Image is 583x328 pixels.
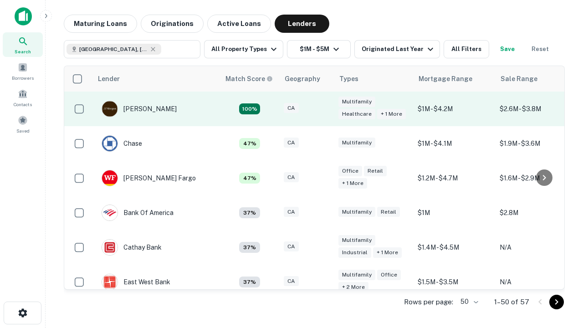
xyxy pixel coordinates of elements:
th: Capitalize uses an advanced AI algorithm to match your search with the best lender. The match sco... [220,66,279,92]
td: $1.6M - $2.9M [495,161,577,195]
th: Mortgage Range [413,66,495,92]
div: 50 [457,295,480,308]
div: Healthcare [338,109,375,119]
div: Originated Last Year [362,44,436,55]
p: 1–50 of 57 [494,297,529,307]
button: Maturing Loans [64,15,137,33]
div: CA [284,138,299,148]
div: + 1 more [377,109,406,119]
td: $1M [413,195,495,230]
button: Active Loans [207,15,271,33]
div: Matching Properties: 5, hasApolloMatch: undefined [239,138,260,149]
span: [GEOGRAPHIC_DATA], [GEOGRAPHIC_DATA], [GEOGRAPHIC_DATA] [79,45,148,53]
div: Multifamily [338,207,375,217]
td: $1M - $4.2M [413,92,495,126]
a: Saved [3,112,43,136]
button: All Filters [444,40,489,58]
button: Reset [526,40,555,58]
td: $2.8M [495,195,577,230]
div: Types [339,73,358,84]
span: Search [15,48,31,55]
div: CA [284,172,299,183]
td: N/A [495,230,577,265]
img: picture [102,240,118,255]
img: capitalize-icon.png [15,7,32,26]
a: Contacts [3,85,43,110]
td: $1.2M - $4.7M [413,161,495,195]
img: picture [102,274,118,290]
div: + 1 more [338,178,367,189]
div: [PERSON_NAME] [102,101,177,117]
button: Originated Last Year [354,40,440,58]
div: Mortgage Range [419,73,472,84]
span: Contacts [14,101,32,108]
div: Multifamily [338,97,375,107]
div: Chase [102,135,142,152]
img: picture [102,170,118,186]
img: picture [102,205,118,220]
button: Lenders [275,15,329,33]
div: East West Bank [102,274,170,290]
a: Borrowers [3,59,43,83]
iframe: Chat Widget [537,255,583,299]
td: $2.6M - $3.8M [495,92,577,126]
th: Sale Range [495,66,577,92]
button: Originations [141,15,204,33]
div: Matching Properties: 4, hasApolloMatch: undefined [239,207,260,218]
img: picture [102,136,118,151]
th: Lender [92,66,220,92]
div: CA [284,276,299,287]
div: [PERSON_NAME] Fargo [102,170,196,186]
div: Multifamily [338,235,375,246]
div: + 1 more [373,247,402,258]
div: Multifamily [338,138,375,148]
td: N/A [495,265,577,299]
td: $1.5M - $3.5M [413,265,495,299]
div: Matching Properties: 5, hasApolloMatch: undefined [239,173,260,184]
div: Geography [285,73,320,84]
div: Office [338,166,362,176]
div: + 2 more [338,282,368,292]
div: Retail [364,166,387,176]
img: picture [102,101,118,117]
div: CA [284,103,299,113]
span: Borrowers [12,74,34,82]
a: Search [3,32,43,57]
h6: Match Score [225,74,271,84]
div: Multifamily [338,270,375,280]
div: Bank Of America [102,205,174,221]
div: Capitalize uses an advanced AI algorithm to match your search with the best lender. The match sco... [225,74,273,84]
button: All Property Types [204,40,283,58]
td: $1.4M - $4.5M [413,230,495,265]
button: Save your search to get updates of matches that match your search criteria. [493,40,522,58]
div: Matching Properties: 4, hasApolloMatch: undefined [239,242,260,253]
td: $1M - $4.1M [413,126,495,161]
span: Saved [16,127,30,134]
div: Matching Properties: 19, hasApolloMatch: undefined [239,103,260,114]
div: Matching Properties: 4, hasApolloMatch: undefined [239,277,260,287]
div: CA [284,207,299,217]
button: $1M - $5M [287,40,351,58]
div: Cathay Bank [102,239,162,256]
div: Retail [377,207,400,217]
div: Lender [98,73,120,84]
div: Industrial [338,247,371,258]
button: Go to next page [549,295,564,309]
th: Types [334,66,413,92]
div: Sale Range [501,73,537,84]
td: $1.9M - $3.6M [495,126,577,161]
th: Geography [279,66,334,92]
div: CA [284,241,299,252]
p: Rows per page: [404,297,453,307]
div: Office [377,270,401,280]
